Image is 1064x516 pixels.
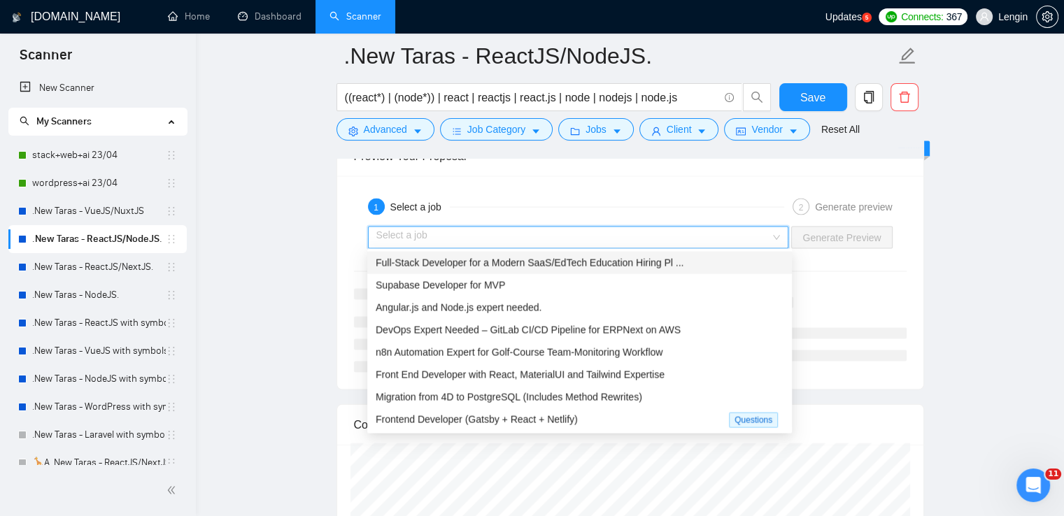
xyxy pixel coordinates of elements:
a: 🦒A .New Taras - ReactJS/NextJS usual 23/04 [32,449,166,477]
a: .New Taras - ReactJS/NodeJS. [32,225,166,253]
span: New [904,143,923,155]
span: caret-down [531,126,541,136]
span: holder [166,234,177,245]
span: Front End Developer with React, MaterialUI and Tailwind Expertise [376,369,665,380]
span: caret-down [697,126,707,136]
span: holder [166,206,177,217]
span: user [651,126,661,136]
li: .New Taras - ReactJS with symbols [8,309,187,337]
button: Save [779,83,847,111]
span: Frontend Developer (Gatsby + React + Netlify) [376,414,578,425]
input: Search Freelance Jobs... [345,89,718,106]
div: Connects Expense [354,405,907,445]
span: search [744,91,770,103]
span: Questions [729,413,778,428]
input: Scanner name... [344,38,895,73]
span: Scanner [8,45,83,74]
button: idcardVendorcaret-down [724,118,809,141]
a: Reset All [821,122,860,137]
button: search [743,83,771,111]
button: copy [855,83,883,111]
span: user [979,12,989,22]
span: double-left [166,483,180,497]
span: 367 [946,9,961,24]
a: homeHome [168,10,210,22]
li: .New Taras - NodeJS with symbols [8,365,187,393]
span: holder [166,429,177,440]
span: 11 [1045,468,1061,480]
span: info-circle [725,93,734,102]
a: stack+web+ai 23/04 [32,141,166,169]
span: Angular.js and Node.js expert needed. [376,302,541,313]
li: .New Taras - Laravel with symbols [8,421,187,449]
span: copy [856,91,882,103]
a: wordpress+ai 23/04 [32,169,166,197]
a: .New Taras - NodeJS. [32,281,166,309]
span: delete [891,91,918,103]
span: Full-Stack Developer for a Modern SaaS/EdTech Education Hiring Pl ... [376,257,683,268]
a: .New Taras - NodeJS with symbols [32,365,166,393]
span: n8n Automation Expert for Golf-Course Team-Monitoring Workflow [376,347,662,358]
span: DevOps Expert Needed – GitLab CI/CD Pipeline for ERPNext on AWS [376,324,681,336]
a: .New Taras - ReactJS with symbols [32,309,166,337]
a: setting [1036,11,1058,22]
span: holder [166,289,177,301]
button: barsJob Categorycaret-down [440,118,553,141]
span: setting [348,126,358,136]
span: folder [570,126,580,136]
span: Connects: [901,9,943,24]
li: .New Taras - VueJS with symbols [8,337,187,365]
span: Save [800,89,825,106]
span: 2 [799,203,804,213]
li: stack+web+ai 23/04 [8,141,187,169]
li: .New Taras - ReactJS/NextJS. [8,253,187,281]
span: edit [898,47,916,65]
button: setting [1036,6,1058,28]
a: .New Taras - ReactJS/NextJS. [32,253,166,281]
li: .New Taras - WordPress with symbols [8,393,187,421]
span: Supabase Developer for MVP [376,280,505,291]
a: New Scanner [20,74,176,102]
a: dashboardDashboard [238,10,302,22]
a: .New Taras - VueJS/NuxtJS [32,197,166,225]
span: caret-down [612,126,622,136]
button: userClientcaret-down [639,118,719,141]
li: wordpress+ai 23/04 [8,169,187,197]
li: .New Taras - VueJS/NuxtJS [8,197,187,225]
div: Generate preview [815,199,893,215]
text: 5 [865,15,869,21]
span: holder [166,373,177,385]
span: bars [452,126,462,136]
a: searchScanner [329,10,381,22]
img: upwork-logo.png [886,11,897,22]
button: delete [891,83,918,111]
img: logo [12,6,22,29]
span: Jobs [586,122,607,137]
li: .New Taras - ReactJS/NodeJS. [8,225,187,253]
span: holder [166,317,177,329]
li: 🦒A .New Taras - ReactJS/NextJS usual 23/04 [8,449,187,477]
span: holder [166,178,177,189]
a: .New Taras - Laravel with symbols [32,421,166,449]
span: idcard [736,126,746,136]
iframe: Intercom live chat [1016,468,1050,502]
span: holder [166,345,177,357]
span: holder [166,261,177,273]
span: caret-down [788,126,798,136]
span: Job Category [467,122,525,137]
a: .New Taras - VueJS with symbols [32,337,166,365]
span: My Scanners [20,115,92,127]
span: holder [166,457,177,468]
li: New Scanner [8,74,187,102]
a: .New Taras - WordPress with symbols [32,393,166,421]
span: Migration from 4D to PostgreSQL (Includes Method Rewrites) [376,392,642,403]
button: folderJobscaret-down [558,118,634,141]
button: Generate Preview [791,227,892,249]
span: 1 [374,203,378,213]
span: holder [166,150,177,161]
span: search [20,116,29,126]
span: setting [1037,11,1058,22]
li: .New Taras - NodeJS. [8,281,187,309]
span: Client [667,122,692,137]
div: Select a job [390,199,450,215]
